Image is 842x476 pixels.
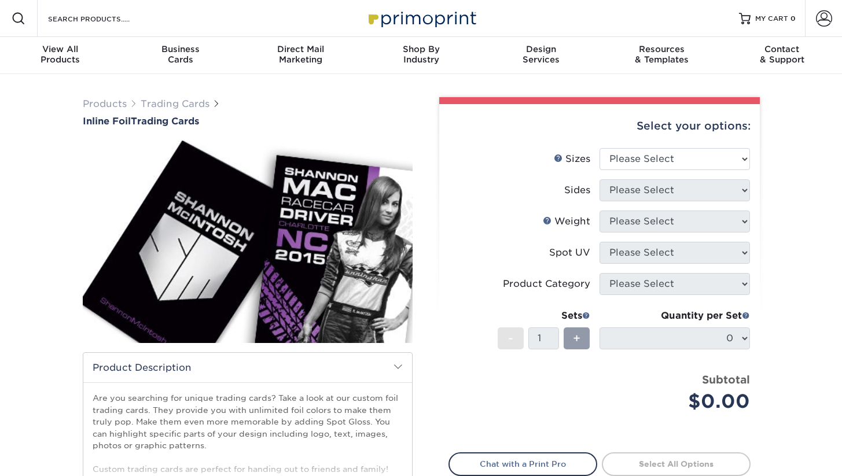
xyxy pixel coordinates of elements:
[608,388,750,415] div: $0.00
[503,277,590,291] div: Product Category
[722,44,842,65] div: & Support
[120,37,241,74] a: BusinessCards
[790,14,796,23] span: 0
[361,44,481,54] span: Shop By
[564,183,590,197] div: Sides
[600,309,750,323] div: Quantity per Set
[448,104,751,148] div: Select your options:
[601,37,722,74] a: Resources& Templates
[241,44,361,54] span: Direct Mail
[83,128,413,356] img: Inline Foil 01
[83,353,412,382] h2: Product Description
[573,330,580,347] span: +
[481,37,601,74] a: DesignServices
[83,116,131,127] span: Inline Foil
[363,6,479,31] img: Primoprint
[120,44,241,54] span: Business
[722,37,842,74] a: Contact& Support
[481,44,601,65] div: Services
[498,309,590,323] div: Sets
[543,215,590,228] div: Weight
[554,152,590,166] div: Sizes
[481,44,601,54] span: Design
[508,330,513,347] span: -
[722,44,842,54] span: Contact
[241,44,361,65] div: Marketing
[83,116,413,127] h1: Trading Cards
[241,37,361,74] a: Direct MailMarketing
[601,44,722,65] div: & Templates
[601,44,722,54] span: Resources
[83,98,127,109] a: Products
[755,14,788,24] span: MY CART
[83,116,413,127] a: Inline FoilTrading Cards
[47,12,160,25] input: SEARCH PRODUCTS.....
[120,44,241,65] div: Cards
[602,452,751,475] a: Select All Options
[141,98,209,109] a: Trading Cards
[361,44,481,65] div: Industry
[361,37,481,74] a: Shop ByIndustry
[549,246,590,260] div: Spot UV
[448,452,597,475] a: Chat with a Print Pro
[702,373,750,386] strong: Subtotal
